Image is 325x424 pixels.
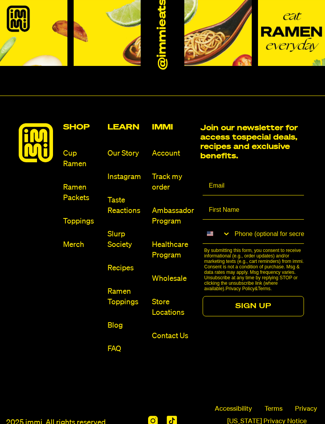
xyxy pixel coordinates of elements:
a: Contact Us [152,331,194,341]
h2: Immi [152,123,194,131]
a: Blog [108,320,146,331]
img: United States [207,231,213,237]
img: immieats [19,123,53,162]
a: Account [152,148,194,159]
a: Healthcare Program [152,239,194,261]
h2: Shop [63,123,101,131]
a: Cup Ramen [63,148,101,169]
a: Terms [258,286,270,291]
input: First Name [203,200,304,220]
a: Track my order [152,172,194,193]
a: Ambassador Program [152,206,194,227]
a: Taste Reactions [108,195,146,216]
a: Terms [265,404,283,414]
a: Ramen Packets [63,182,101,203]
a: Merch [63,239,101,250]
input: Email [203,176,304,195]
input: Phone (optional for secret deals) [231,224,304,243]
iframe: Marketing Popup [4,388,84,420]
a: Privacy [295,404,317,414]
a: FAQ [108,344,146,354]
a: Privacy Policy [226,286,255,291]
a: Our Story [108,148,146,159]
button: SIGN UP [203,296,304,316]
a: Wholesale [152,273,194,284]
p: By submitting this form, you consent to receive informational (e.g., order updates) and/or market... [204,248,306,291]
a: Toppings [63,216,101,227]
a: Recipes [108,263,146,273]
h2: Learn [108,123,146,131]
a: Ramen Toppings [108,286,146,307]
span: Accessibility [215,404,252,414]
h2: Join our newsletter for access to special deals, recipes and exclusive benefits. [200,123,306,161]
a: Instagram [108,172,146,182]
button: Search Countries [203,224,231,243]
a: Slurp Society [108,229,146,250]
a: Store Locations [152,297,194,318]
